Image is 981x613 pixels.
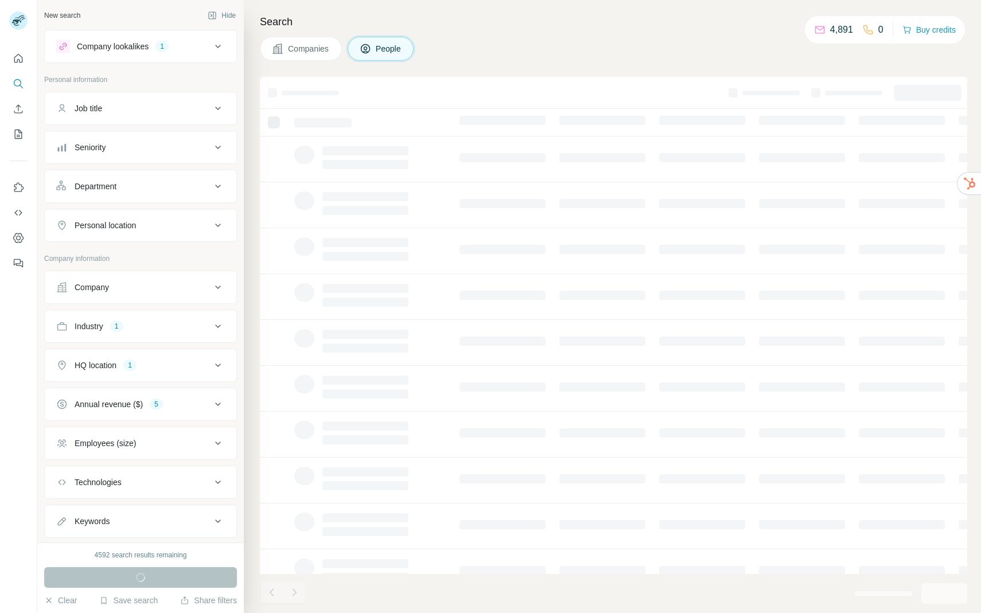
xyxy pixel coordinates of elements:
div: Seniority [75,142,106,153]
div: Company [75,282,109,293]
p: Personal information [44,75,237,85]
div: HQ location [75,360,116,371]
button: Hide [200,7,244,24]
div: Department [75,181,116,192]
button: Company lookalikes1 [45,33,236,60]
div: 5 [150,399,163,409]
p: 0 [878,23,883,37]
button: Personal location [45,212,236,239]
button: Dashboard [9,228,28,248]
button: Quick start [9,48,28,69]
button: Use Surfe API [9,202,28,223]
div: Annual revenue ($) [75,399,143,410]
button: Clear [44,595,77,606]
div: Personal location [75,220,136,231]
div: Company lookalikes [77,41,149,52]
button: Share filters [180,595,237,606]
div: New search [44,10,80,21]
h4: Search [260,14,967,30]
button: Feedback [9,253,28,274]
button: Technologies [45,468,236,496]
button: Save search [99,595,158,606]
button: Job title [45,95,236,122]
button: Enrich CSV [9,99,28,119]
div: Employees (size) [75,438,136,449]
div: Job title [75,103,102,114]
button: My lists [9,124,28,145]
button: Search [9,73,28,94]
span: Companies [288,43,330,54]
button: Buy credits [902,22,956,38]
button: Annual revenue ($)5 [45,391,236,418]
p: 4,891 [830,23,853,37]
button: Seniority [45,134,236,161]
div: Industry [75,321,103,332]
span: People [376,43,402,54]
div: 1 [110,321,123,331]
button: Industry1 [45,313,236,340]
p: Company information [44,253,237,264]
div: 1 [155,41,169,52]
button: Department [45,173,236,200]
div: 1 [123,360,137,370]
button: HQ location1 [45,352,236,379]
button: Keywords [45,507,236,535]
button: Company [45,274,236,301]
div: Technologies [75,477,122,488]
button: Use Surfe on LinkedIn [9,177,28,198]
button: Employees (size) [45,430,236,457]
div: Keywords [75,516,110,527]
div: 4592 search results remaining [95,550,187,560]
